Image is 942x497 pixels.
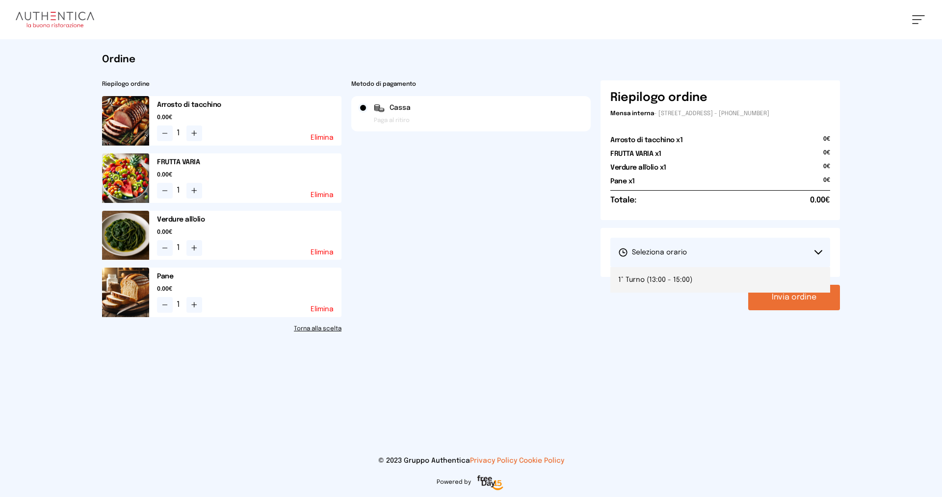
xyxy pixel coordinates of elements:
[470,457,517,464] a: Privacy Policy
[475,473,506,493] img: logo-freeday.3e08031.png
[437,478,471,486] span: Powered by
[610,238,830,267] button: Seleziona orario
[748,285,840,310] button: Invia ordine
[16,456,926,466] p: © 2023 Gruppo Authentica
[618,275,692,285] span: 1° Turno (13:00 - 15:00)
[618,248,687,257] span: Seleziona orario
[519,457,564,464] a: Cookie Policy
